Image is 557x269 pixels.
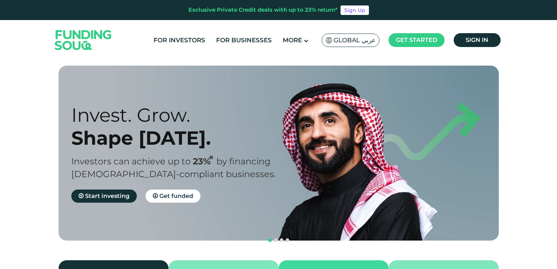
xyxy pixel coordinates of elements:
a: Start investing [71,190,137,203]
button: navigation [279,237,285,243]
img: SA Flag [326,37,332,43]
button: navigation [273,237,279,243]
a: For Investors [152,34,207,46]
div: Shape [DATE]. [71,126,291,149]
span: Get started [396,36,437,43]
i: 23% IRR (expected) ~ 15% Net yield (expected) [210,156,213,160]
div: Invest. Grow. [71,104,291,126]
a: Sign Up [341,5,369,15]
a: Sign in [454,33,501,47]
span: Start investing [85,192,130,199]
button: navigation [285,237,290,243]
span: More [283,36,302,44]
span: Get funded [159,192,193,199]
span: Sign in [466,36,488,43]
a: Get funded [146,190,200,203]
a: For Businesses [214,34,274,46]
img: Logo [48,22,119,58]
span: Global عربي [334,36,375,44]
div: Exclusive Private Credit deals with up to 23% return* [188,6,338,14]
span: Investors can achieve up to [71,156,191,167]
button: navigation [267,237,273,243]
span: 23% [193,156,216,167]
